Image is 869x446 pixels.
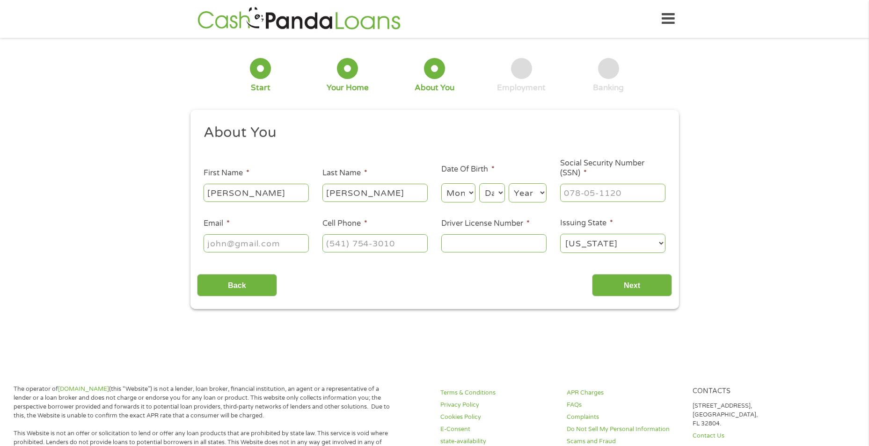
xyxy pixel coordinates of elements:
[327,83,369,93] div: Your Home
[693,432,808,440] a: Contact Us
[441,165,495,174] label: Date Of Birth
[204,234,309,252] input: john@gmail.com
[195,6,403,32] img: GetLoanNow Logo
[415,83,454,93] div: About You
[441,219,530,229] label: Driver License Number
[322,234,428,252] input: (541) 754-3010
[560,184,665,201] input: 078-05-1120
[322,168,367,178] label: Last Name
[204,184,309,201] input: John
[497,83,546,93] div: Employment
[567,401,682,410] a: FAQs
[440,437,555,446] a: state-availability
[440,401,555,410] a: Privacy Policy
[204,123,658,142] h2: About You
[204,219,230,229] label: Email
[560,218,613,228] label: Issuing State
[592,274,672,297] input: Next
[567,413,682,422] a: Complaints
[693,402,808,428] p: [STREET_ADDRESS], [GEOGRAPHIC_DATA], FL 32804.
[204,168,249,178] label: First Name
[440,388,555,397] a: Terms & Conditions
[560,158,665,178] label: Social Security Number (SSN)
[440,413,555,422] a: Cookies Policy
[14,385,393,420] p: The operator of (this “Website”) is not a lender, loan broker, financial institution, an agent or...
[197,274,277,297] input: Back
[567,425,682,434] a: Do Not Sell My Personal Information
[567,437,682,446] a: Scams and Fraud
[693,387,808,396] h4: Contacts
[251,83,270,93] div: Start
[322,219,367,229] label: Cell Phone
[440,425,555,434] a: E-Consent
[567,388,682,397] a: APR Charges
[593,83,624,93] div: Banking
[322,184,428,201] input: Smith
[58,385,109,393] a: [DOMAIN_NAME]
